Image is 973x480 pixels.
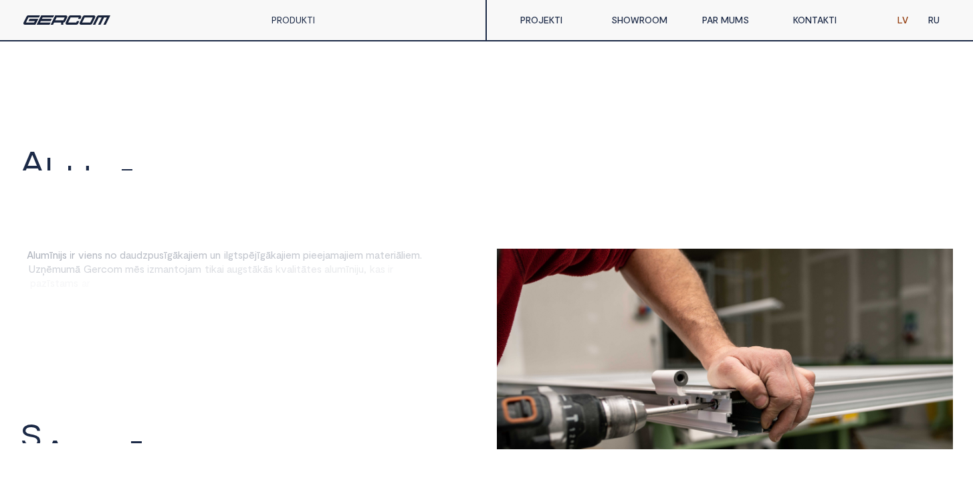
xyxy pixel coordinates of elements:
[918,7,950,33] a: RU
[255,249,257,261] span: j
[154,263,163,275] span: m
[294,263,296,275] span: i
[60,277,65,289] span: a
[276,263,281,275] span: k
[420,249,422,261] span: .
[191,205,214,238] span: K
[92,167,123,201] span: M
[348,249,354,261] span: e
[309,249,311,261] span: i
[268,263,273,275] span: s
[346,263,349,275] span: ī
[311,249,317,261] span: e
[163,263,169,275] span: a
[260,249,265,261] span: g
[33,249,35,261] span: l
[228,249,233,261] span: g
[311,263,317,275] span: e
[887,7,918,33] a: LV
[178,440,199,472] span: E
[121,205,142,238] span: T
[105,249,110,261] span: n
[110,249,117,261] span: o
[385,249,391,261] span: e
[84,249,86,261] span: i
[58,249,60,261] span: i
[211,263,217,275] span: k
[55,277,60,289] span: t
[265,249,271,261] span: ā
[356,263,358,275] span: j
[120,249,126,261] span: d
[209,263,211,275] span: i
[301,263,306,275] span: ā
[390,263,393,275] span: r
[174,263,179,275] span: t
[237,263,243,275] span: g
[98,277,103,289] span: a
[332,263,337,275] span: u
[233,249,238,261] span: t
[20,418,43,451] span: S
[189,249,191,261] span: j
[364,263,366,275] span: ,
[282,249,284,261] span: j
[366,249,374,261] span: m
[165,205,191,238] span: U
[43,205,72,238] span: O
[90,440,98,472] span: I
[75,263,80,275] span: ā
[243,249,249,261] span: p
[339,249,344,261] span: a
[391,249,394,261] span: r
[41,249,49,261] span: m
[185,263,187,275] span: j
[28,263,35,275] span: U
[169,263,174,275] span: n
[167,249,173,261] span: g
[241,205,249,238] span: I
[107,263,114,275] span: o
[92,263,98,275] span: e
[165,167,185,201] span: J
[35,263,41,275] span: z
[123,167,131,201] span: Ī
[30,277,36,289] span: p
[178,249,183,261] span: k
[199,249,207,261] span: m
[396,249,401,261] span: ā
[179,263,185,275] span: o
[170,440,178,472] span: I
[45,151,66,185] span: L
[109,277,114,289] span: u
[374,249,380,261] span: a
[131,249,136,261] span: u
[53,249,58,261] span: n
[783,7,874,33] a: KONTAKTI
[164,249,167,261] span: ī
[68,440,90,472] span: Z
[217,263,222,275] span: a
[375,263,381,275] span: a
[136,249,142,261] span: d
[224,249,226,261] span: i
[148,249,154,261] span: p
[692,7,783,33] a: PAR MUMS
[72,249,75,261] span: r
[50,277,55,289] span: s
[263,263,268,275] span: ā
[405,249,411,261] span: e
[98,205,121,238] span: S
[148,440,170,472] span: T
[193,263,201,275] span: m
[292,249,300,261] span: m
[114,263,122,275] span: m
[238,249,243,261] span: s
[252,263,257,275] span: ā
[92,249,98,261] span: n
[72,205,98,238] span: N
[60,249,62,261] span: j
[142,205,165,238] span: R
[510,7,601,33] a: PROJEKTI
[66,159,92,193] span: U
